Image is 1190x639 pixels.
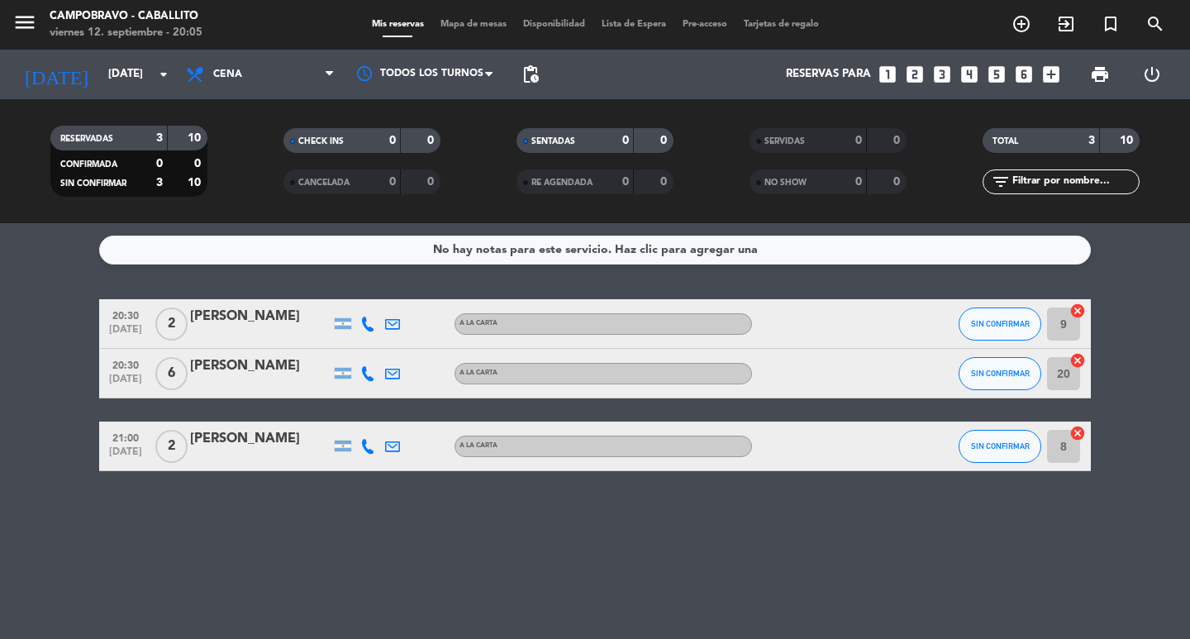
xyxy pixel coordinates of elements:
[60,179,126,188] span: SIN CONFIRMAR
[188,132,204,144] strong: 10
[1011,173,1139,191] input: Filtrar por nombre...
[893,176,903,188] strong: 0
[50,8,202,25] div: Campobravo - caballito
[674,20,735,29] span: Pre-acceso
[154,64,174,84] i: arrow_drop_down
[50,25,202,41] div: viernes 12. septiembre - 20:05
[190,428,331,450] div: [PERSON_NAME]
[433,241,758,260] div: No hay notas para este servicio. Haz clic para agregar una
[364,20,432,29] span: Mis reservas
[931,64,953,85] i: looks_3
[432,20,515,29] span: Mapa de mesas
[786,68,871,81] span: Reservas para
[877,64,898,85] i: looks_one
[660,176,670,188] strong: 0
[105,355,146,374] span: 20:30
[959,308,1041,341] button: SIN CONFIRMAR
[1120,135,1136,146] strong: 10
[1088,135,1095,146] strong: 3
[155,357,188,390] span: 6
[764,137,805,145] span: SERVIDAS
[971,319,1030,328] span: SIN CONFIRMAR
[188,177,204,188] strong: 10
[60,160,117,169] span: CONFIRMADA
[427,176,437,188] strong: 0
[660,135,670,146] strong: 0
[1069,303,1086,319] i: cancel
[298,179,350,187] span: CANCELADA
[1013,64,1035,85] i: looks_6
[959,357,1041,390] button: SIN CONFIRMAR
[298,137,344,145] span: CHECK INS
[156,177,163,188] strong: 3
[155,308,188,341] span: 2
[12,10,37,41] button: menu
[105,374,146,393] span: [DATE]
[1069,425,1086,441] i: cancel
[735,20,827,29] span: Tarjetas de regalo
[105,427,146,446] span: 21:00
[1040,64,1062,85] i: add_box
[904,64,926,85] i: looks_two
[156,132,163,144] strong: 3
[60,135,113,143] span: RESERVADAS
[1142,64,1162,84] i: power_settings_new
[190,306,331,327] div: [PERSON_NAME]
[459,370,497,376] span: A LA CARTA
[991,172,1011,192] i: filter_list
[459,320,497,327] span: A LA CARTA
[389,176,396,188] strong: 0
[389,135,396,146] strong: 0
[1145,14,1165,34] i: search
[893,135,903,146] strong: 0
[1101,14,1121,34] i: turned_in_not
[855,135,862,146] strong: 0
[194,158,204,169] strong: 0
[986,64,1007,85] i: looks_5
[531,179,593,187] span: RE AGENDADA
[959,64,980,85] i: looks_4
[764,179,807,187] span: NO SHOW
[593,20,674,29] span: Lista de Espera
[427,135,437,146] strong: 0
[12,10,37,35] i: menu
[459,442,497,449] span: A LA CARTA
[12,56,100,93] i: [DATE]
[105,324,146,343] span: [DATE]
[515,20,593,29] span: Disponibilidad
[855,176,862,188] strong: 0
[1011,14,1031,34] i: add_circle_outline
[971,369,1030,378] span: SIN CONFIRMAR
[622,135,629,146] strong: 0
[105,446,146,465] span: [DATE]
[1126,50,1178,99] div: LOG OUT
[156,158,163,169] strong: 0
[155,430,188,463] span: 2
[190,355,331,377] div: [PERSON_NAME]
[531,137,575,145] span: SENTADAS
[1090,64,1110,84] span: print
[105,305,146,324] span: 20:30
[1056,14,1076,34] i: exit_to_app
[971,441,1030,451] span: SIN CONFIRMAR
[622,176,629,188] strong: 0
[959,430,1041,463] button: SIN CONFIRMAR
[213,69,242,80] span: Cena
[521,64,540,84] span: pending_actions
[992,137,1018,145] span: TOTAL
[1069,352,1086,369] i: cancel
